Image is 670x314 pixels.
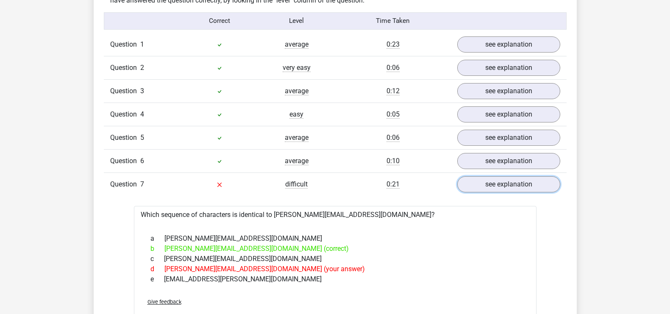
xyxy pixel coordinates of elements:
[110,156,140,166] span: Question
[386,157,400,165] span: 0:10
[140,87,144,95] span: 3
[150,264,164,274] span: d
[144,264,526,274] div: [PERSON_NAME][EMAIL_ADDRESS][DOMAIN_NAME] (your answer)
[457,36,560,53] a: see explanation
[258,16,335,26] div: Level
[110,133,140,143] span: Question
[457,130,560,146] a: see explanation
[285,157,309,165] span: average
[150,244,164,254] span: b
[386,64,400,72] span: 0:06
[457,153,560,169] a: see explanation
[283,64,311,72] span: very easy
[110,109,140,119] span: Question
[140,133,144,142] span: 5
[110,63,140,73] span: Question
[457,106,560,122] a: see explanation
[147,299,181,305] span: Give feedback
[285,40,309,49] span: average
[457,83,560,99] a: see explanation
[285,87,309,95] span: average
[140,64,144,72] span: 2
[386,110,400,119] span: 0:05
[386,87,400,95] span: 0:12
[181,16,258,26] div: Correct
[386,133,400,142] span: 0:06
[289,110,303,119] span: easy
[110,179,140,189] span: Question
[285,133,309,142] span: average
[110,39,140,50] span: Question
[386,40,400,49] span: 0:23
[144,254,526,264] div: [PERSON_NAME][EMAIL_ADDRESS][DOMAIN_NAME]
[285,180,308,189] span: difficult
[386,180,400,189] span: 0:21
[457,60,560,76] a: see explanation
[144,274,526,284] div: [EMAIL_ADDRESS][PERSON_NAME][DOMAIN_NAME]
[144,244,526,254] div: [PERSON_NAME][EMAIL_ADDRESS][DOMAIN_NAME] (correct)
[140,157,144,165] span: 6
[144,233,526,244] div: [PERSON_NAME][EMAIL_ADDRESS][DOMAIN_NAME]
[150,274,164,284] span: e
[140,110,144,118] span: 4
[150,254,164,264] span: c
[140,180,144,188] span: 7
[140,40,144,48] span: 1
[150,233,164,244] span: a
[335,16,450,26] div: Time Taken
[457,176,560,192] a: see explanation
[110,86,140,96] span: Question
